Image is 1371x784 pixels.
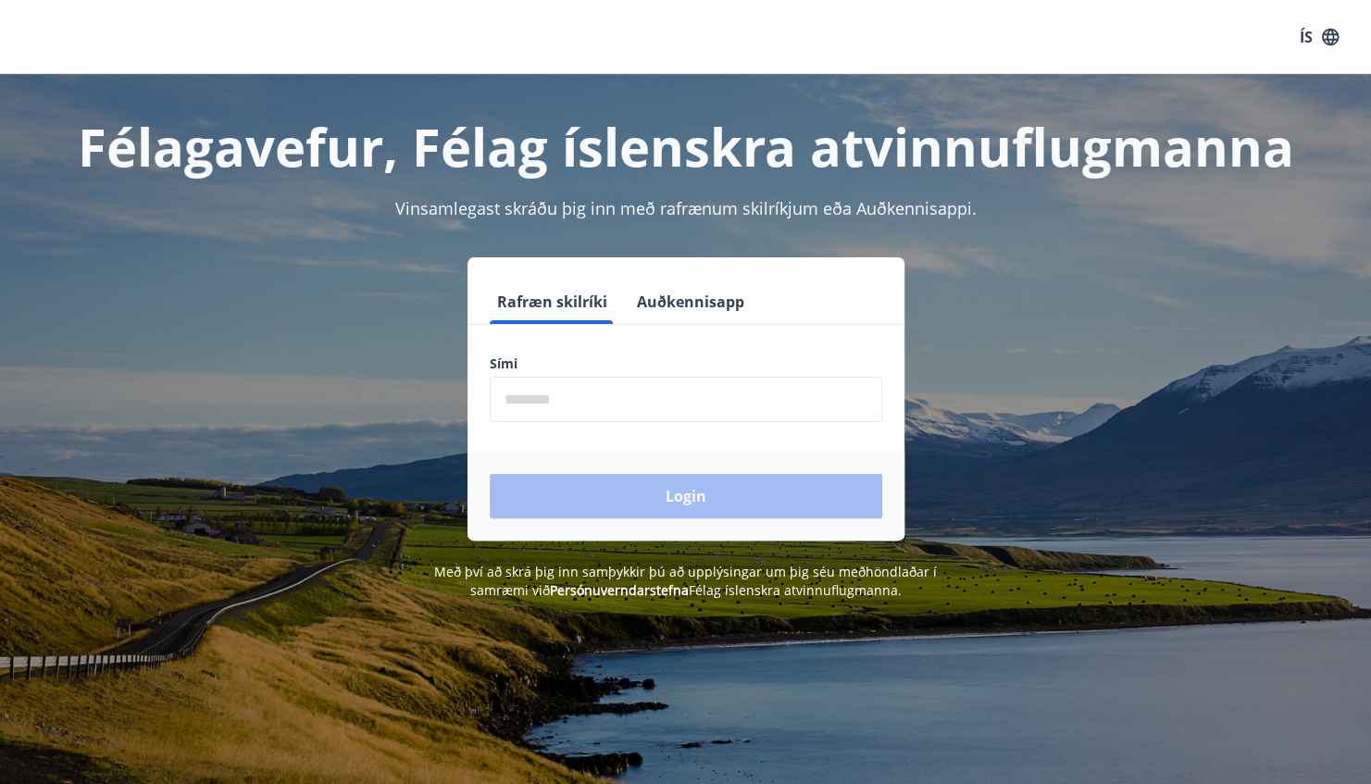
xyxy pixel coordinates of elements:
[395,197,977,219] span: Vinsamlegast skráðu þig inn með rafrænum skilríkjum eða Auðkennisappi.
[42,111,1330,181] h1: Félagavefur, Félag íslenskra atvinnuflugmanna
[629,280,752,324] button: Auðkennisapp
[1290,20,1349,54] button: ÍS
[434,563,937,599] span: Með því að skrá þig inn samþykkir þú að upplýsingar um þig séu meðhöndlaðar í samræmi við Félag í...
[550,581,689,599] a: Persónuverndarstefna
[490,355,882,373] label: Sími
[490,280,615,324] button: Rafræn skilríki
